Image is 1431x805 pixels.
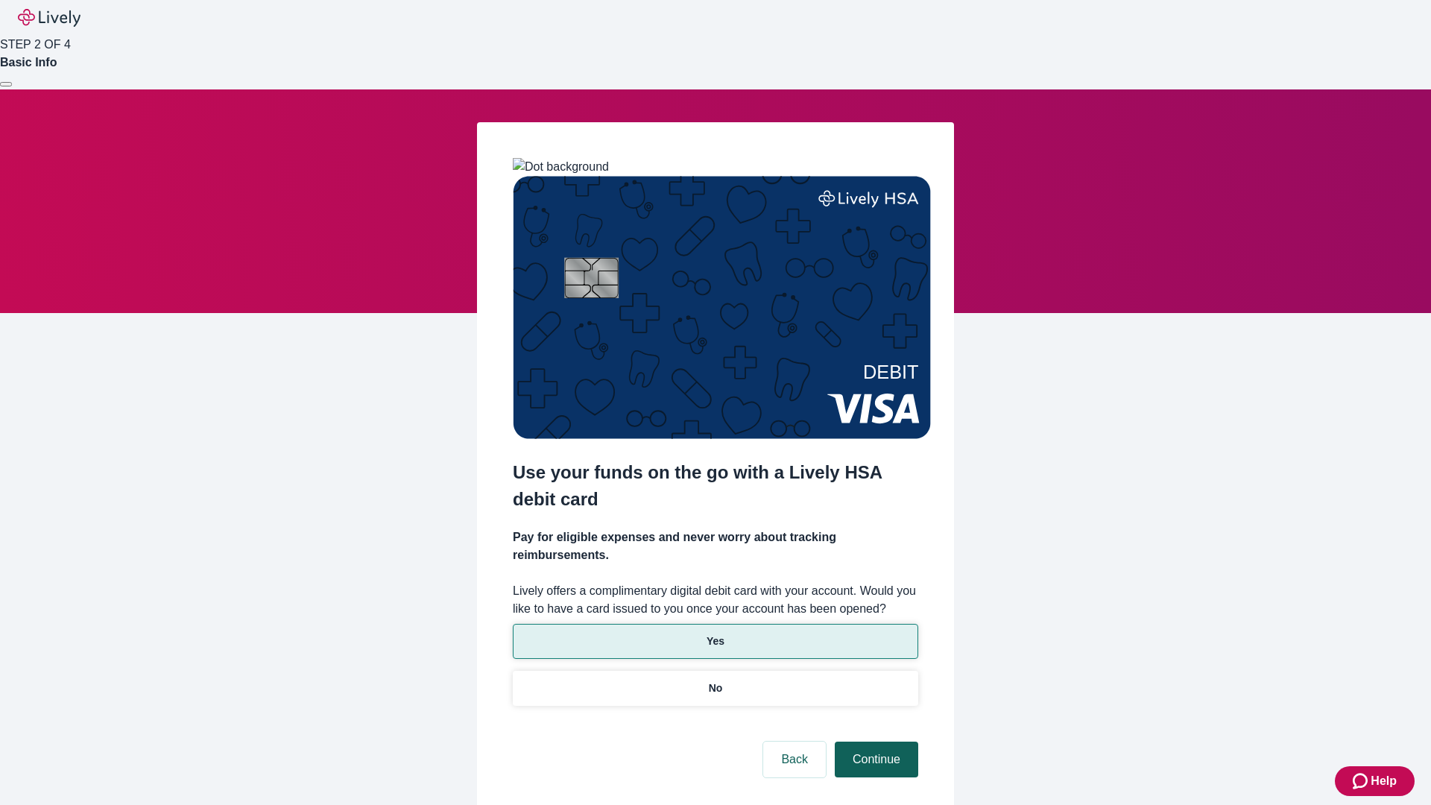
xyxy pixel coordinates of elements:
[513,582,918,618] label: Lively offers a complimentary digital debit card with your account. Would you like to have a card...
[1353,772,1371,790] svg: Zendesk support icon
[513,158,609,176] img: Dot background
[1335,766,1415,796] button: Zendesk support iconHelp
[707,634,724,649] p: Yes
[709,681,723,696] p: No
[18,9,80,27] img: Lively
[513,624,918,659] button: Yes
[513,528,918,564] h4: Pay for eligible expenses and never worry about tracking reimbursements.
[513,671,918,706] button: No
[763,742,826,777] button: Back
[1371,772,1397,790] span: Help
[513,459,918,513] h2: Use your funds on the go with a Lively HSA debit card
[835,742,918,777] button: Continue
[513,176,931,439] img: Debit card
